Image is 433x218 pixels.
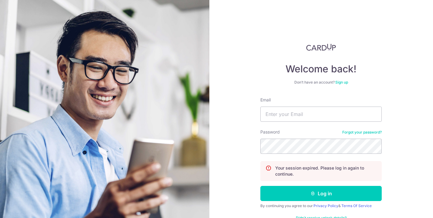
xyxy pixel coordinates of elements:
[341,203,372,208] a: Terms Of Service
[260,63,382,75] h4: Welcome back!
[342,130,382,135] a: Forgot your password?
[313,203,338,208] a: Privacy Policy
[335,80,348,84] a: Sign up
[260,203,382,208] div: By continuing you agree to our &
[260,186,382,201] button: Log in
[260,80,382,85] div: Don’t have an account?
[260,97,271,103] label: Email
[260,107,382,122] input: Enter your Email
[260,129,280,135] label: Password
[275,165,377,177] p: Your session expired. Please log in again to continue.
[306,44,336,51] img: CardUp Logo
